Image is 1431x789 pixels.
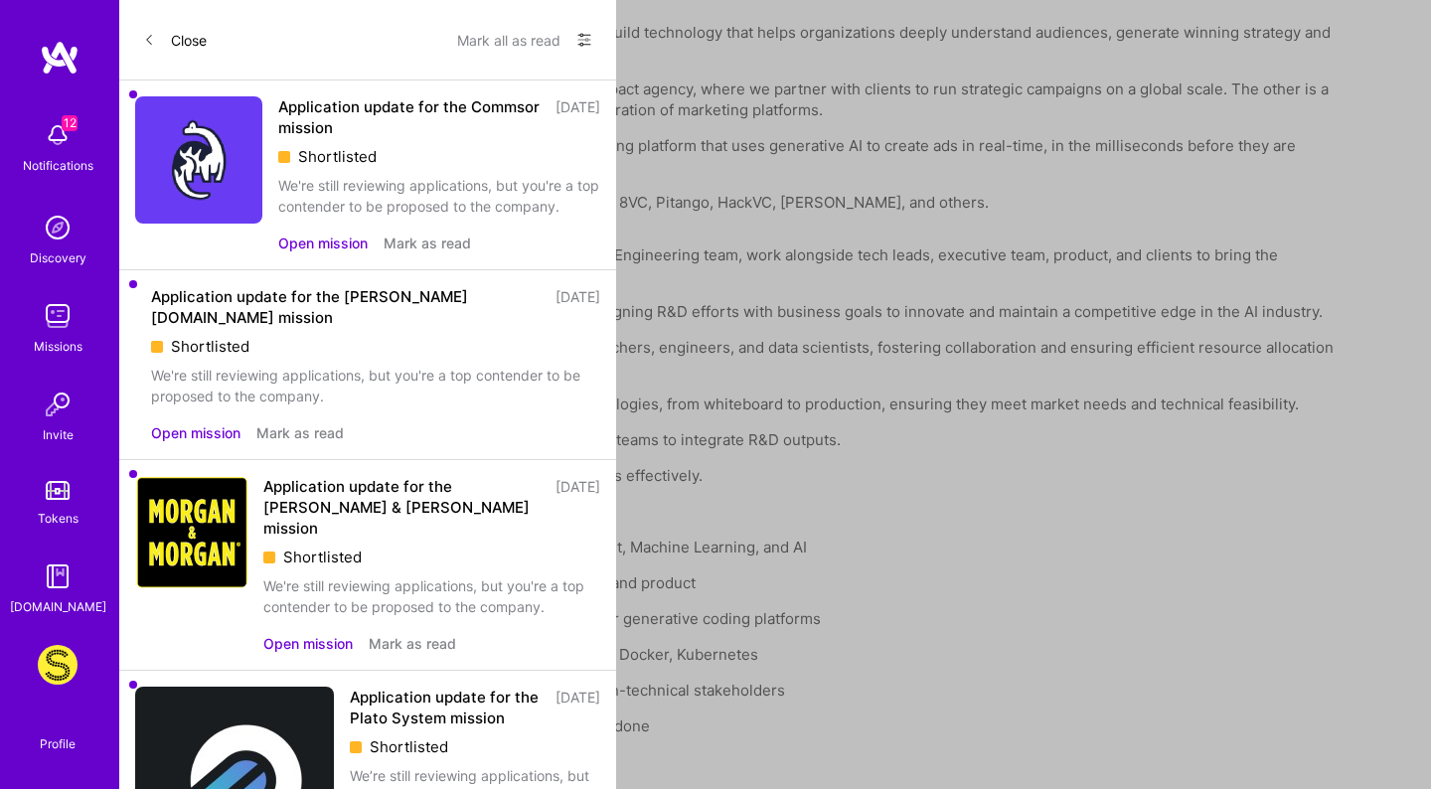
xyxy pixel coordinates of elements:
[33,645,82,685] a: Studs: A Fresh Take on Ear Piercing & Earrings
[38,296,78,336] img: teamwork
[263,575,600,617] div: We're still reviewing applications, but you're a top contender to be proposed to the company.
[369,633,456,654] button: Mark as read
[263,633,353,654] button: Open mission
[263,547,600,567] div: Shortlisted
[263,476,544,539] div: Application update for the [PERSON_NAME] & [PERSON_NAME] mission
[457,24,560,56] button: Mark all as read
[135,476,247,588] img: Company Logo
[278,175,600,217] div: We're still reviewing applications, but you're a top contender to be proposed to the company.
[34,336,82,357] div: Missions
[23,155,93,176] div: Notifications
[384,233,471,253] button: Mark as read
[38,645,78,685] img: Studs: A Fresh Take on Ear Piercing & Earrings
[38,556,78,596] img: guide book
[278,146,600,167] div: Shortlisted
[151,422,240,443] button: Open mission
[556,687,600,728] div: [DATE]
[143,24,207,56] button: Close
[556,476,600,539] div: [DATE]
[151,336,600,357] div: Shortlisted
[46,481,70,500] img: tokens
[38,508,79,529] div: Tokens
[38,208,78,247] img: discovery
[33,712,82,752] a: Profile
[40,733,76,752] div: Profile
[38,385,78,424] img: Invite
[38,115,78,155] img: bell
[278,96,544,138] div: Application update for the Commsor mission
[135,96,262,224] img: Company Logo
[556,286,600,328] div: [DATE]
[350,687,544,728] div: Application update for the Plato System mission
[10,596,106,617] div: [DOMAIN_NAME]
[256,422,344,443] button: Mark as read
[278,233,368,253] button: Open mission
[43,424,74,445] div: Invite
[62,115,78,131] span: 12
[30,247,86,268] div: Discovery
[151,286,544,328] div: Application update for the [PERSON_NAME][DOMAIN_NAME] mission
[151,365,600,406] div: We're still reviewing applications, but you're a top contender to be proposed to the company.
[350,736,600,757] div: Shortlisted
[40,40,79,76] img: logo
[556,96,600,138] div: [DATE]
